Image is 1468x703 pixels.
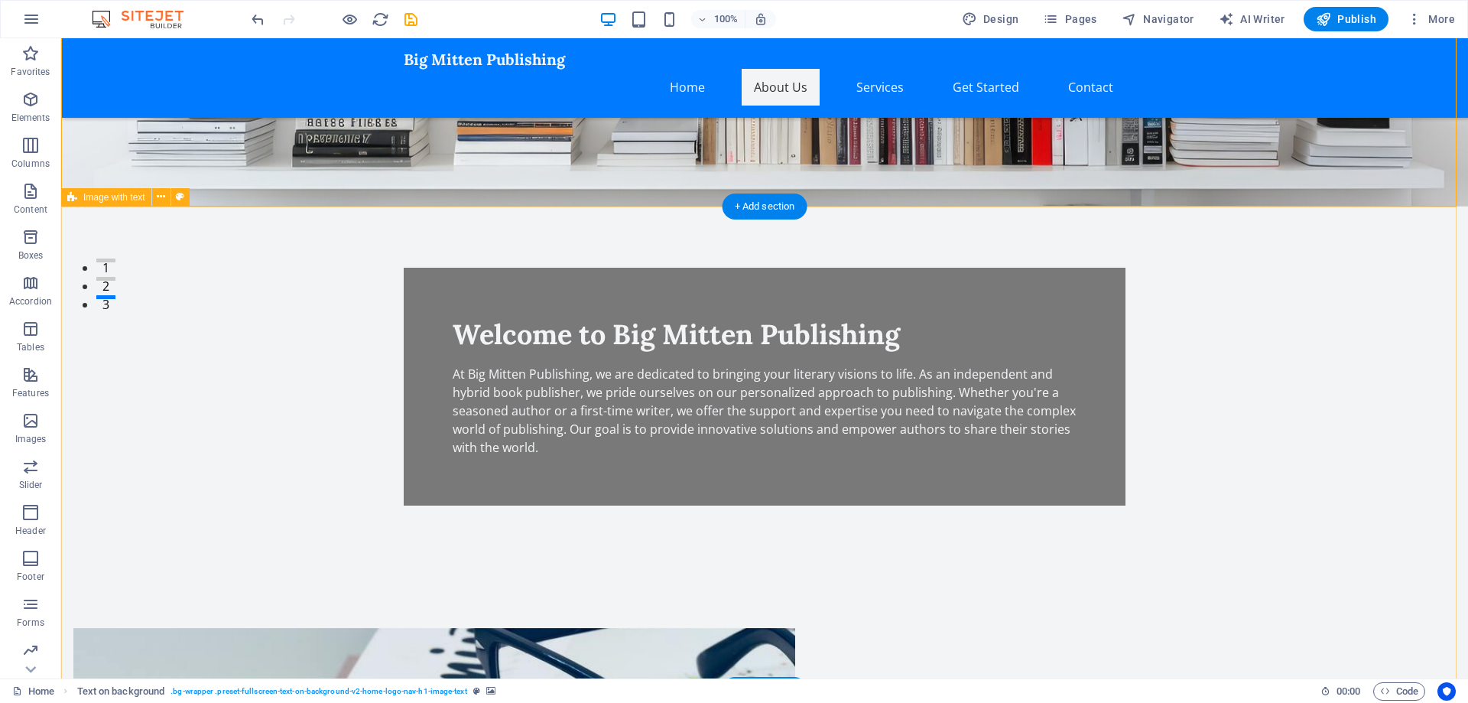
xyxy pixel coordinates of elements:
[1401,7,1461,31] button: More
[9,295,52,308] p: Accordion
[248,10,267,28] button: undo
[77,682,165,701] span: Click to select. Double-click to edit
[171,682,466,701] span: . bg-wrapper .preset-fullscreen-text-on-background-v2-home-logo-nav-h1-image-text
[371,10,389,28] button: reload
[35,220,54,224] button: 1
[1407,11,1455,27] span: More
[1336,682,1360,701] span: 00 00
[1380,682,1418,701] span: Code
[1213,7,1291,31] button: AI Writer
[372,11,389,28] i: Reload page
[35,239,54,242] button: 2
[11,66,50,78] p: Favorites
[1316,11,1376,27] span: Publish
[723,677,807,703] div: + Add section
[1037,7,1103,31] button: Pages
[1043,11,1096,27] span: Pages
[17,341,44,353] p: Tables
[14,203,47,216] p: Content
[402,11,420,28] i: Save (Ctrl+S)
[962,11,1019,27] span: Design
[88,10,203,28] img: Editor Logo
[1373,682,1425,701] button: Code
[691,10,745,28] button: 100%
[11,158,50,170] p: Columns
[11,112,50,124] p: Elements
[12,387,49,399] p: Features
[473,687,480,695] i: This element is a customizable preset
[1219,11,1285,27] span: AI Writer
[1304,7,1388,31] button: Publish
[956,7,1025,31] button: Design
[1116,7,1200,31] button: Navigator
[754,12,768,26] i: On resize automatically adjust zoom level to fit chosen device.
[17,617,44,629] p: Forms
[401,10,420,28] button: save
[15,433,47,445] p: Images
[18,249,44,262] p: Boxes
[17,571,44,583] p: Footer
[249,11,267,28] i: Undo: Change image (Ctrl+Z)
[723,194,807,220] div: + Add section
[12,682,54,701] a: Click to cancel selection. Double-click to open Pages
[1347,685,1349,697] span: :
[83,193,145,202] span: Image with text
[714,10,739,28] h6: 100%
[15,525,46,537] p: Header
[1437,682,1456,701] button: Usercentrics
[35,257,54,261] button: 3
[1122,11,1194,27] span: Navigator
[19,479,43,491] p: Slider
[486,687,495,695] i: This element contains a background
[77,682,495,701] nav: breadcrumb
[1320,682,1361,701] h6: Session time
[340,10,359,28] button: Click here to leave preview mode and continue editing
